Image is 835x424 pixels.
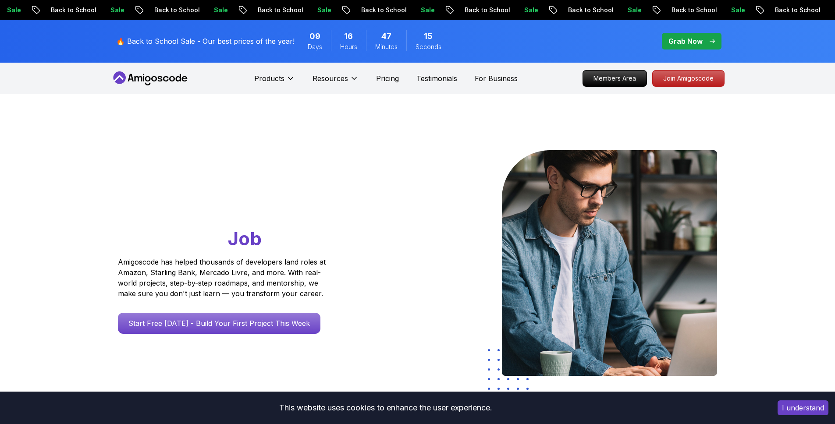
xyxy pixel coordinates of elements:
[560,6,620,14] p: Back to School
[344,30,353,42] span: 16 Hours
[118,313,320,334] a: Start Free [DATE] - Build Your First Project This Week
[250,6,309,14] p: Back to School
[228,227,262,250] span: Job
[516,6,544,14] p: Sale
[375,42,398,51] span: Minutes
[664,6,723,14] p: Back to School
[313,73,359,91] button: Resources
[146,6,206,14] p: Back to School
[308,42,322,51] span: Days
[475,73,518,84] a: For Business
[416,42,441,51] span: Seconds
[424,30,433,42] span: 15 Seconds
[376,73,399,84] a: Pricing
[309,6,338,14] p: Sale
[313,73,348,84] p: Resources
[723,6,751,14] p: Sale
[381,30,391,42] span: 47 Minutes
[254,73,295,91] button: Products
[653,71,724,86] p: Join Amigoscode
[502,150,717,376] img: hero
[583,71,647,86] p: Members Area
[652,70,725,87] a: Join Amigoscode
[43,6,103,14] p: Back to School
[254,73,284,84] p: Products
[767,6,827,14] p: Back to School
[340,42,357,51] span: Hours
[353,6,413,14] p: Back to School
[413,6,441,14] p: Sale
[457,6,516,14] p: Back to School
[309,30,320,42] span: 9 Days
[7,398,764,417] div: This website uses cookies to enhance the user experience.
[416,73,457,84] a: Testimonials
[620,6,648,14] p: Sale
[668,36,703,46] p: Grab Now
[103,6,131,14] p: Sale
[778,400,828,415] button: Accept cookies
[118,257,328,299] p: Amigoscode has helped thousands of developers land roles at Amazon, Starling Bank, Mercado Livre,...
[116,36,295,46] p: 🔥 Back to School Sale - Our best prices of the year!
[118,150,359,251] h1: Go From Learning to Hired: Master Java, Spring Boot & Cloud Skills That Get You the
[583,70,647,87] a: Members Area
[206,6,234,14] p: Sale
